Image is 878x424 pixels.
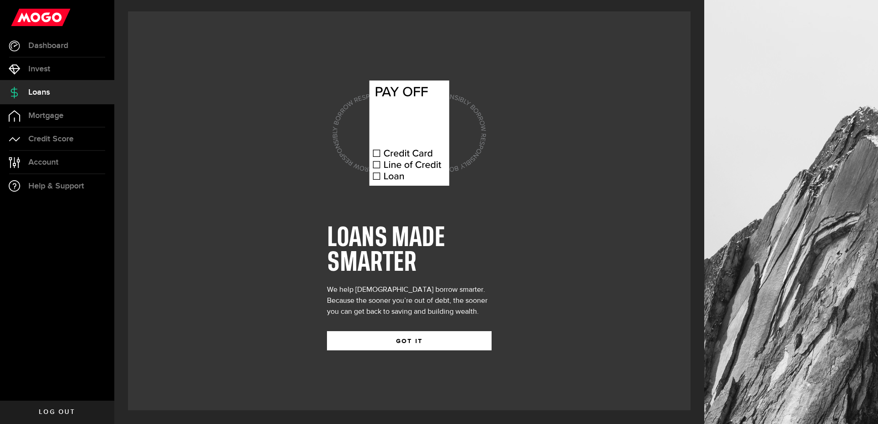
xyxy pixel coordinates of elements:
span: Mortgage [28,112,64,120]
span: Dashboard [28,42,68,50]
span: Loans [28,88,50,97]
span: Help & Support [28,182,84,190]
span: Credit Score [28,135,74,143]
span: Log out [39,409,75,415]
div: We help [DEMOGRAPHIC_DATA] borrow smarter. Because the sooner you’re out of debt, the sooner you ... [327,284,492,317]
span: Account [28,158,59,166]
span: Invest [28,65,50,73]
h1: LOANS MADE SMARTER [327,226,492,275]
button: GOT IT [327,331,492,350]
